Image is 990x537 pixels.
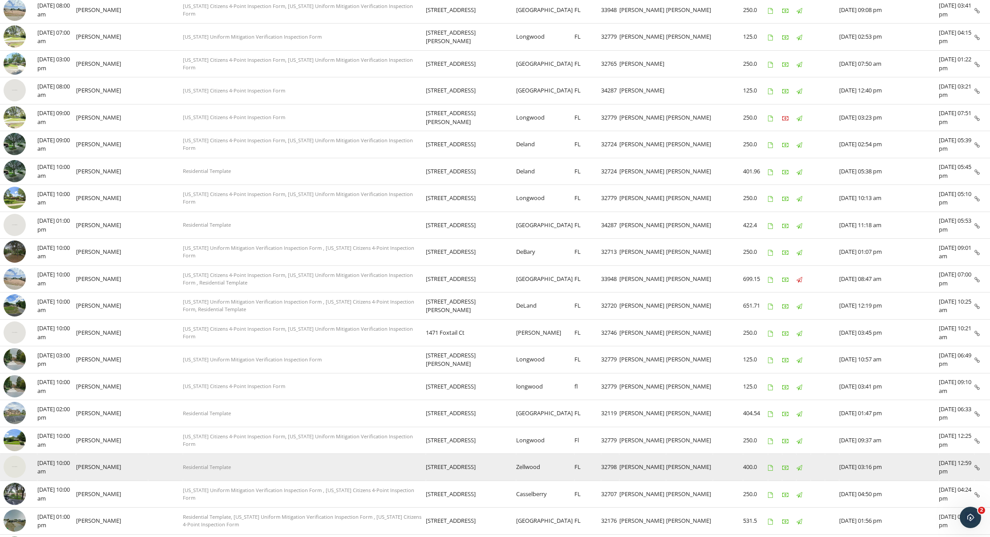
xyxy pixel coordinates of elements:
td: [PERSON_NAME] [666,131,713,158]
td: 531.5 [743,508,768,535]
td: [DATE] 01:35 pm [939,508,974,535]
td: [DATE] 03:00 pm [37,50,76,77]
img: streetview [4,321,26,344]
td: 125.0 [743,24,768,51]
td: 250.0 [743,104,768,131]
td: [PERSON_NAME] [666,158,713,185]
td: [DATE] 09:37 am [839,427,939,454]
td: [PERSON_NAME] [76,185,148,212]
td: [PERSON_NAME] [619,104,666,131]
td: [DATE] 10:00 am [37,319,76,346]
td: Fl [574,427,601,454]
span: Residential Template [183,410,231,417]
td: FL [574,265,601,293]
td: 125.0 [743,346,768,373]
td: Longwood [516,104,574,131]
span: [US_STATE] Uniform Mitigation Verification Inspection Form [183,356,322,363]
td: [DATE] 07:00 am [37,24,76,51]
td: [PERSON_NAME] [619,265,666,293]
img: streetview [4,348,26,370]
td: 32798 [601,454,619,481]
img: streetview [4,456,26,478]
td: FL [574,508,601,535]
td: [PERSON_NAME] [76,24,148,51]
td: [STREET_ADDRESS] [426,185,516,212]
span: [US_STATE] Citizens 4-Point Inspection Form, [US_STATE] Uniform Mitigation Verification Inspectio... [183,191,413,205]
td: [DATE] 01:47 pm [839,400,939,427]
td: [PERSON_NAME] [666,185,713,212]
td: [DATE] 05:38 pm [839,158,939,185]
span: [US_STATE] Citizens 4-Point Inspection Form, [US_STATE] Uniform Mitigation Verification Inspectio... [183,325,413,340]
td: 32724 [601,158,619,185]
td: Casselberry [516,481,574,508]
td: [DATE] 08:47 am [839,265,939,293]
img: streetview [4,25,26,48]
td: [PERSON_NAME] [666,481,713,508]
img: streetview [4,509,26,532]
td: 32779 [601,373,619,400]
img: streetview [4,294,26,317]
img: streetview [4,483,26,505]
td: [PERSON_NAME] [619,319,666,346]
td: [DATE] 07:00 pm [939,265,974,293]
td: [DATE] 09:00 am [37,131,76,158]
td: [PERSON_NAME] [666,454,713,481]
td: [PERSON_NAME] [619,454,666,481]
td: [DATE] 10:21 am [939,319,974,346]
td: [STREET_ADDRESS] [426,481,516,508]
td: [DATE] 03:00 pm [37,346,76,373]
td: [DATE] 10:00 am [37,185,76,212]
td: [PERSON_NAME] [619,481,666,508]
td: [PERSON_NAME] [619,131,666,158]
span: [US_STATE] Citizens 4-Point Inspection Form, [US_STATE] Uniform Mitigation Verification Inspectio... [183,56,413,71]
td: [DATE] 10:13 am [839,185,939,212]
td: [GEOGRAPHIC_DATA] [516,400,574,427]
td: [DATE] 10:00 am [37,454,76,481]
span: 2 [978,507,985,514]
td: [STREET_ADDRESS] [426,508,516,535]
td: [PERSON_NAME] [619,185,666,212]
td: DeBary [516,239,574,266]
td: [PERSON_NAME] [619,212,666,239]
td: [PERSON_NAME] [76,212,148,239]
td: [DATE] 04:15 pm [939,24,974,51]
td: [DATE] 09:10 am [939,373,974,400]
img: streetview [4,268,26,290]
td: [STREET_ADDRESS][PERSON_NAME] [426,104,516,131]
td: 250.0 [743,427,768,454]
td: [DATE] 12:40 pm [839,77,939,104]
td: 1471 Foxtail Ct [426,319,516,346]
td: [PERSON_NAME] [619,50,666,77]
td: [PERSON_NAME] [76,319,148,346]
td: [DATE] 04:50 pm [839,481,939,508]
td: [PERSON_NAME] [76,373,148,400]
td: 250.0 [743,319,768,346]
td: [PERSON_NAME] [76,265,148,293]
td: Longwood [516,185,574,212]
td: [PERSON_NAME] [619,293,666,320]
td: [DATE] 11:18 am [839,212,939,239]
td: [PERSON_NAME] [76,346,148,373]
td: [STREET_ADDRESS][PERSON_NAME] [426,24,516,51]
td: 250.0 [743,185,768,212]
td: [DATE] 06:33 pm [939,400,974,427]
iframe: Intercom live chat [960,507,981,528]
td: [GEOGRAPHIC_DATA] [516,50,574,77]
td: [DATE] 05:53 pm [939,212,974,239]
td: 32779 [601,346,619,373]
td: 401.96 [743,158,768,185]
td: [PERSON_NAME] [666,400,713,427]
td: [PERSON_NAME] [76,481,148,508]
span: [US_STATE] Citizens 4-Point Inspection Form, [US_STATE] Uniform Mitigation Verification Inspectio... [183,272,413,286]
td: Zellwood [516,454,574,481]
td: [DATE] 10:25 am [939,293,974,320]
td: FL [574,481,601,508]
td: [PERSON_NAME] [666,346,713,373]
img: streetview [4,52,26,75]
span: Residential Template, [US_STATE] Uniform Mitigation Verification Inspection Form , [US_STATE] Cit... [183,513,421,528]
td: 33948 [601,265,619,293]
td: fl [574,373,601,400]
td: [DATE] 07:50 am [839,50,939,77]
td: Deland [516,131,574,158]
td: [DATE] 03:45 pm [839,319,939,346]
